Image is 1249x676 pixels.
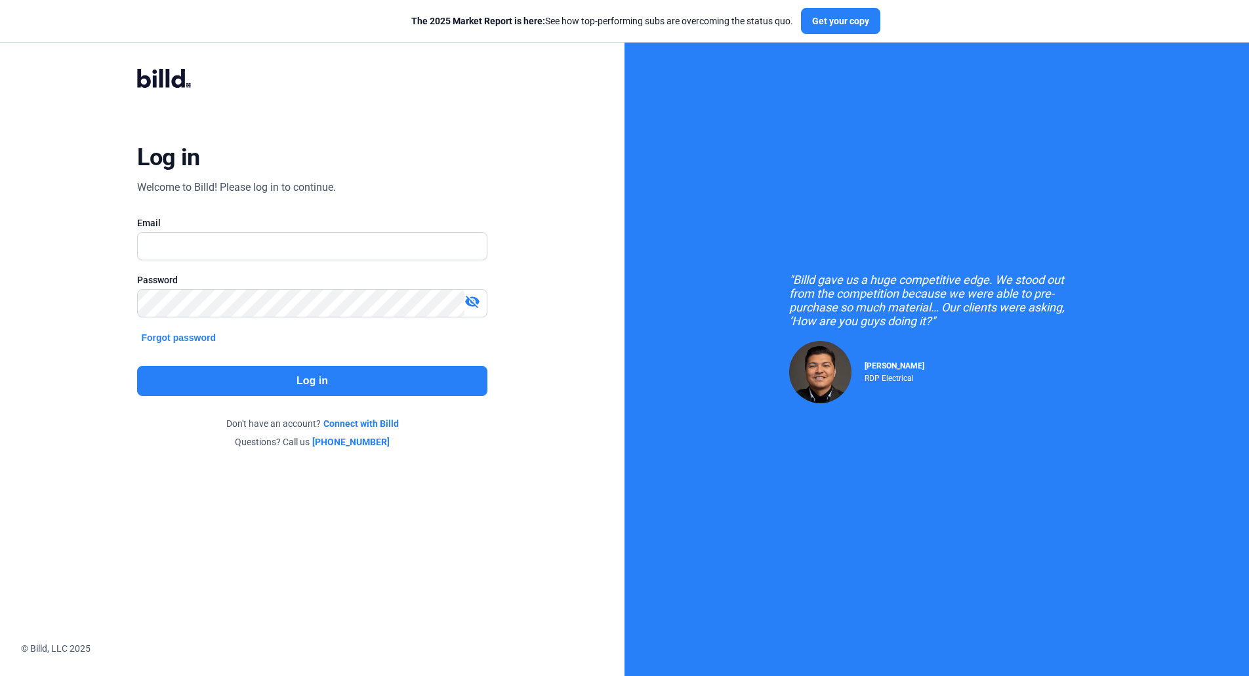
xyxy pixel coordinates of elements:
a: [PHONE_NUMBER] [312,435,390,448]
mat-icon: visibility_off [464,294,480,309]
button: Forgot password [137,330,220,345]
span: [PERSON_NAME] [865,361,924,370]
div: Email [137,216,487,229]
div: Don't have an account? [137,417,487,430]
div: Log in [137,143,199,172]
span: The 2025 Market Report is here: [411,16,545,26]
a: Connect with Billd [323,417,399,430]
div: Password [137,273,487,287]
button: Log in [137,366,487,396]
img: Raul Pacheco [789,341,851,403]
button: Get your copy [801,8,880,34]
div: "Billd gave us a huge competitive edge. We stood out from the competition because we were able to... [789,273,1084,328]
div: Welcome to Billd! Please log in to continue. [137,180,336,195]
div: See how top-performing subs are overcoming the status quo. [411,14,793,28]
div: Questions? Call us [137,435,487,448]
div: RDP Electrical [865,370,924,383]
